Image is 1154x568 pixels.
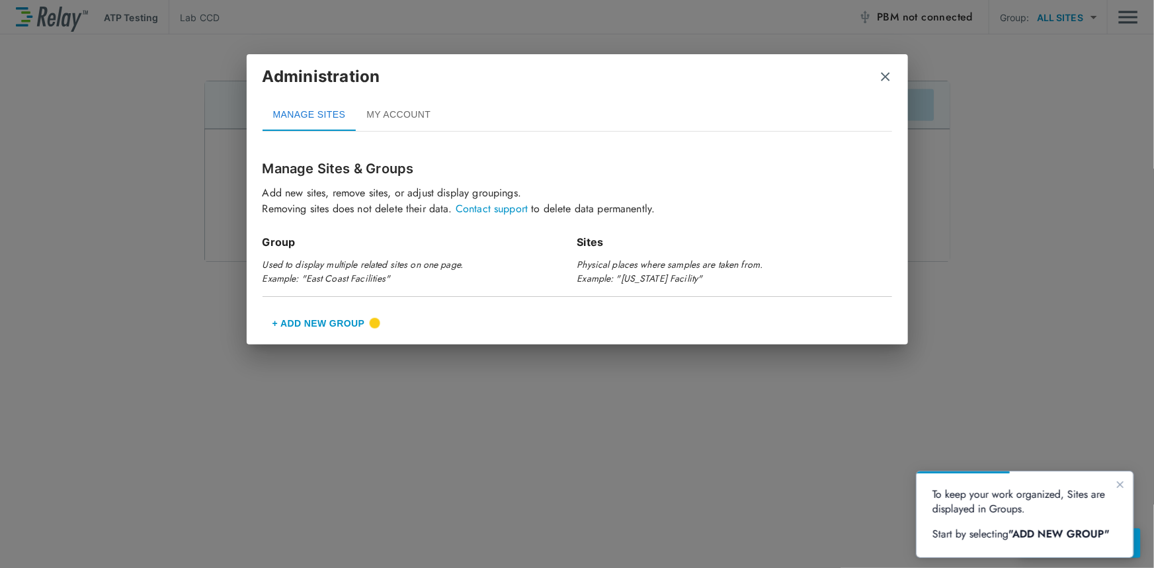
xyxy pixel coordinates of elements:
em: Physical places where samples are taken from. Example: "[US_STATE] Facility" [577,258,763,285]
p: Manage Sites & Groups [263,159,892,179]
p: Group [263,234,577,250]
button: close [879,70,892,83]
p: Add new sites, remove sites, or adjust display groupings. Removing sites does not delete their da... [263,185,892,217]
button: + Add New Group [263,307,375,339]
em: Used to display multiple related sites on one page. Example: "East Coast Facilities" [263,258,464,285]
iframe: bubble [917,471,1133,557]
p: Sites [577,234,892,250]
img: Close [879,70,892,83]
button: MY ACCOUNT [356,99,441,131]
a: Contact support [456,201,528,216]
button: MANAGE SITES [263,99,356,131]
p: Administration [263,65,380,89]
